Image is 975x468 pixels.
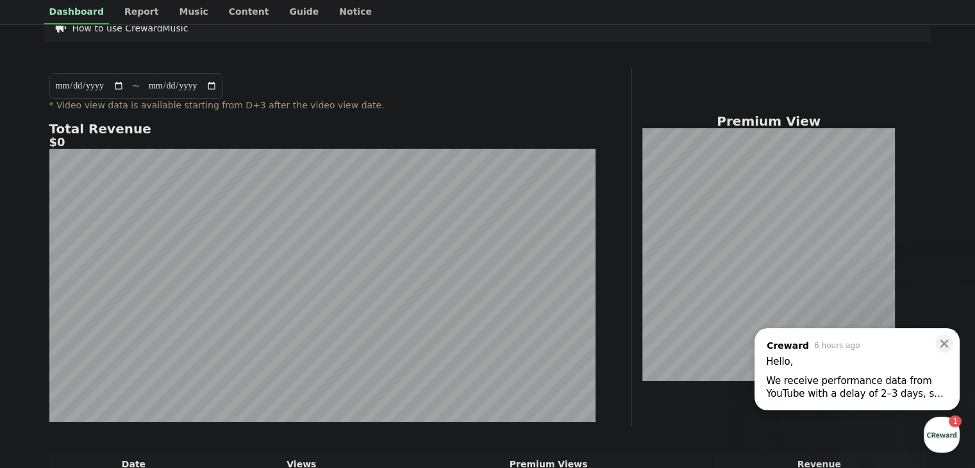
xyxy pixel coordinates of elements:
[49,122,596,136] h4: Total Revenue
[85,362,165,394] a: 1Messages
[4,362,85,394] a: Home
[33,381,55,391] span: Home
[165,362,246,394] a: Settings
[72,22,188,35] a: How to use CrewardMusic
[49,99,596,112] p: * Video view data is available starting from D+3 after the video view date.
[642,114,896,128] h4: Premium View
[130,361,135,371] span: 1
[190,381,221,391] span: Settings
[49,136,596,149] h5: $0
[106,381,144,392] span: Messages
[132,78,140,94] p: ~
